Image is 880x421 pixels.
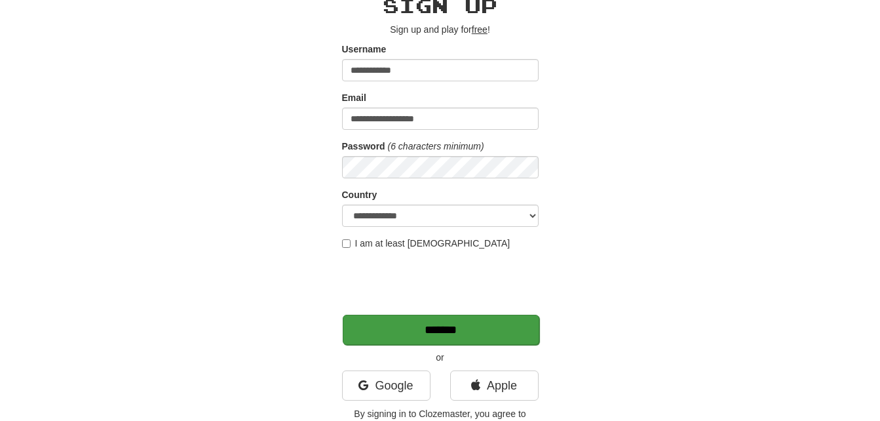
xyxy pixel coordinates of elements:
label: I am at least [DEMOGRAPHIC_DATA] [342,237,510,250]
em: (6 characters minimum) [388,141,484,151]
p: Sign up and play for ! [342,23,539,36]
label: Email [342,91,366,104]
a: Google [342,371,430,401]
input: I am at least [DEMOGRAPHIC_DATA] [342,239,351,248]
p: or [342,351,539,364]
label: Country [342,188,377,201]
a: Apple [450,371,539,401]
label: Username [342,43,387,56]
label: Password [342,140,385,153]
iframe: reCAPTCHA [342,256,541,308]
u: free [472,24,488,35]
